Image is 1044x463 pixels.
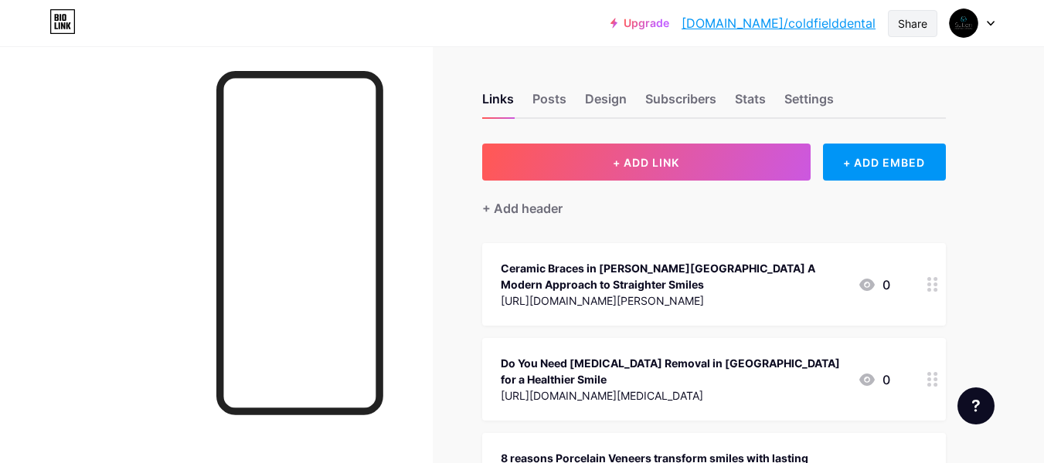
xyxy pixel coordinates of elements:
[482,199,563,218] div: + Add header
[501,292,845,309] div: [URL][DOMAIN_NAME][PERSON_NAME]
[585,90,627,117] div: Design
[482,144,811,181] button: + ADD LINK
[784,90,834,117] div: Settings
[482,90,514,117] div: Links
[949,8,978,38] img: coldfielddental
[858,275,890,294] div: 0
[613,156,679,169] span: + ADD LINK
[645,90,716,117] div: Subscribers
[532,90,566,117] div: Posts
[501,355,845,387] div: Do You Need [MEDICAL_DATA] Removal in [GEOGRAPHIC_DATA] for a Healthier Smile
[501,387,845,404] div: [URL][DOMAIN_NAME][MEDICAL_DATA]
[823,144,946,181] div: + ADD EMBED
[610,17,669,29] a: Upgrade
[735,90,766,117] div: Stats
[682,14,876,32] a: [DOMAIN_NAME]/coldfielddental
[858,370,890,389] div: 0
[501,260,845,292] div: Ceramic Braces in [PERSON_NAME][GEOGRAPHIC_DATA] A Modern Approach to Straighter Smiles
[898,15,927,32] div: Share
